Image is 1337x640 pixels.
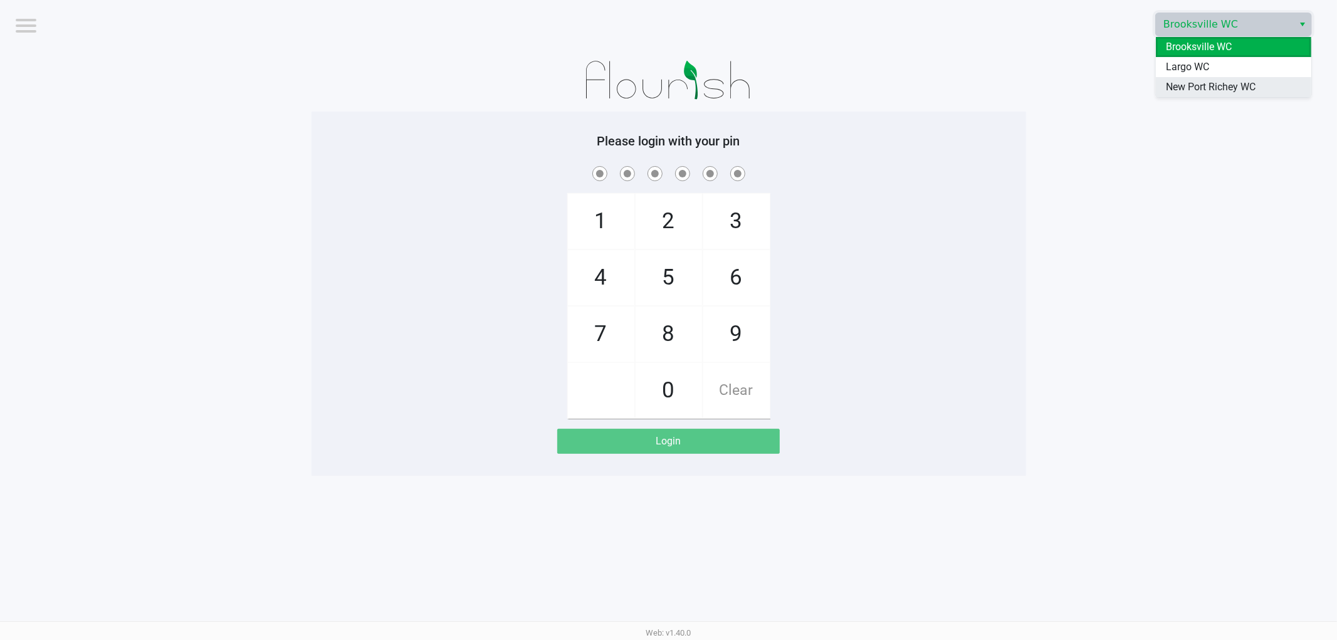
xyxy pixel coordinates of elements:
span: Web: v1.40.0 [646,628,691,637]
span: Largo WC [1166,60,1209,75]
span: Clear [703,363,770,418]
h5: Please login with your pin [321,134,1017,149]
span: 5 [636,250,702,305]
span: 3 [703,194,770,249]
span: 2 [636,194,702,249]
span: 1 [568,194,634,249]
span: 4 [568,250,634,305]
span: New Port Richey WC [1166,80,1256,95]
span: 7 [568,307,634,362]
span: 0 [636,363,702,418]
span: 8 [636,307,702,362]
span: Brooksville WC [1166,39,1232,55]
span: Brooksville WC [1163,17,1286,32]
button: Select [1293,13,1311,36]
span: 6 [703,250,770,305]
span: 9 [703,307,770,362]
